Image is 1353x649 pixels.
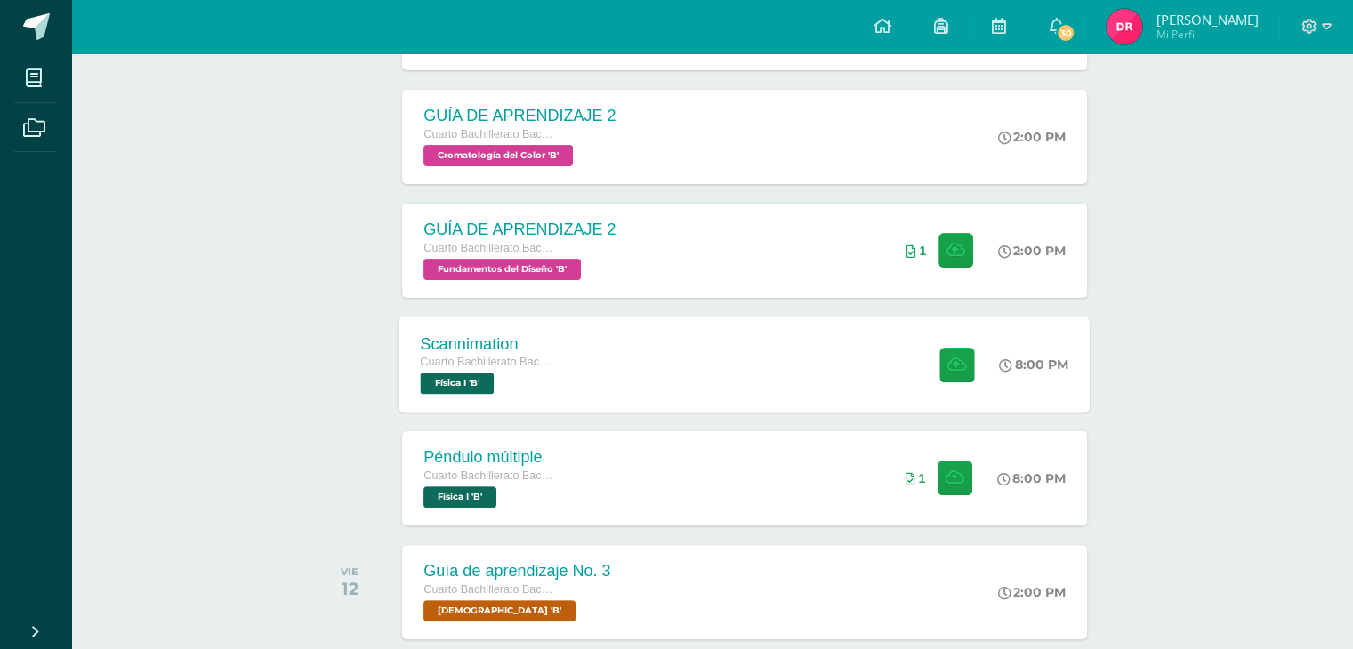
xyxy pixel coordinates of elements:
span: 1 [918,471,925,485]
span: Cuarto Bachillerato Bachillerato en CCLL con Orientación en Diseño Gráfico [423,469,557,482]
div: GUÍA DE APRENDIZAJE 2 [423,107,616,125]
span: Física I 'B' [421,373,495,394]
span: 30 [1056,23,1075,43]
span: Cuarto Bachillerato Bachillerato en CCLL con Orientación en Diseño Gráfico [421,356,556,368]
span: Mi Perfil [1156,27,1258,42]
div: 8:00 PM [1000,357,1069,373]
div: Péndulo múltiple [423,448,557,467]
div: GUÍA DE APRENDIZAJE 2 [423,220,616,239]
div: VIE [341,565,358,578]
span: Cuarto Bachillerato Bachillerato en CCLL con Orientación en Diseño Gráfico [423,583,557,596]
span: Cuarto Bachillerato Bachillerato en CCLL con Orientación en Diseño Gráfico [423,242,557,254]
div: Guía de aprendizaje No. 3 [423,562,610,581]
div: Archivos entregados [906,244,926,258]
div: 12 [341,578,358,599]
div: 2:00 PM [998,243,1066,259]
div: 2:00 PM [998,584,1066,600]
div: Archivos entregados [905,471,925,485]
img: c5e0a2f43d45b08e0fcbba2fd8cbab3e.png [1107,9,1142,44]
div: Scannimation [421,334,556,353]
div: 2:00 PM [998,129,1066,145]
span: Cromatología del Color 'B' [423,145,573,166]
span: Cuarto Bachillerato Bachillerato en CCLL con Orientación en Diseño Gráfico [423,128,557,140]
span: 1 [919,244,926,258]
span: [PERSON_NAME] [1156,11,1258,28]
span: Física I 'B' [423,486,496,508]
span: Fundamentos del Diseño 'B' [423,259,581,280]
span: Biblia 'B' [423,600,576,621]
div: 8:00 PM [997,470,1066,486]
